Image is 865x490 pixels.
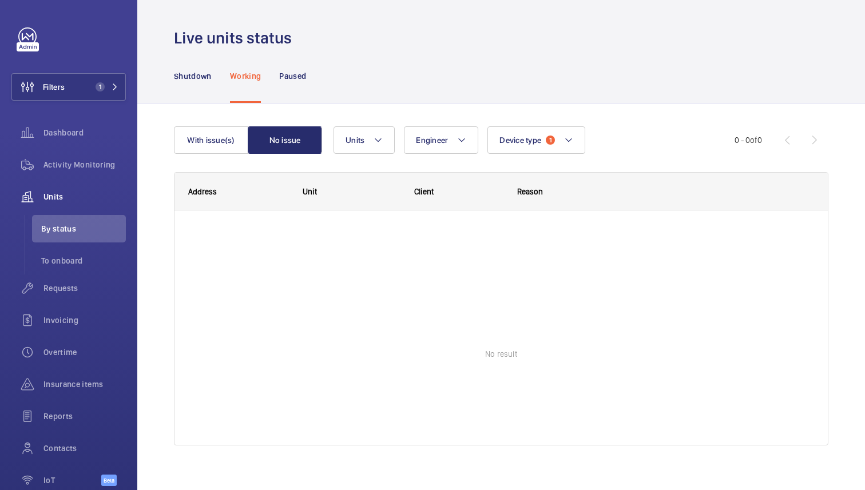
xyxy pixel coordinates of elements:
[346,136,364,145] span: Units
[43,191,126,202] span: Units
[230,70,261,82] p: Working
[43,346,126,358] span: Overtime
[404,126,478,154] button: Engineer
[517,187,543,196] span: Reason
[101,475,117,486] span: Beta
[416,136,448,145] span: Engineer
[11,73,126,101] button: Filters1
[279,70,306,82] p: Paused
[43,81,65,93] span: Filters
[303,187,317,196] span: Unit
[174,27,299,49] h1: Live units status
[499,136,541,145] span: Device type
[41,223,126,234] span: By status
[750,136,757,145] span: of
[487,126,585,154] button: Device type1
[43,314,126,326] span: Invoicing
[414,187,434,196] span: Client
[188,187,217,196] span: Address
[96,82,105,91] span: 1
[174,126,248,154] button: With issue(s)
[43,411,126,422] span: Reports
[43,475,101,486] span: IoT
[41,255,126,266] span: To onboard
[735,136,762,144] span: 0 - 0 0
[43,443,126,454] span: Contacts
[43,282,126,294] span: Requests
[334,126,395,154] button: Units
[43,159,126,170] span: Activity Monitoring
[43,379,126,390] span: Insurance items
[43,127,126,138] span: Dashboard
[248,126,322,154] button: No issue
[174,70,212,82] p: Shutdown
[546,136,555,145] span: 1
